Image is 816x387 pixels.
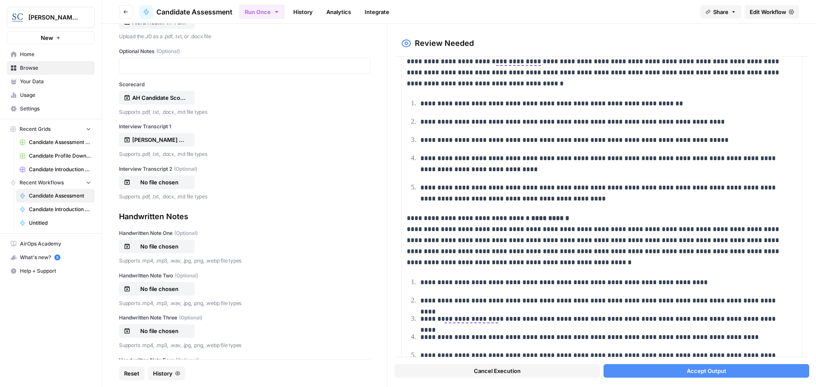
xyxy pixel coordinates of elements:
[29,192,91,200] span: Candidate Assessment
[700,5,741,19] button: Share
[119,150,370,158] p: Supports .pdf, .txt, .docx, .md file types
[132,178,187,186] p: No file chosen
[119,299,370,308] p: Supports .mp4, .mp3, .wav, .jpg, .png, .webp file types
[360,5,394,19] a: Integrate
[7,88,95,102] a: Usage
[16,149,95,163] a: Candidate Profile Download Sheet
[119,175,195,189] button: No file chosen
[239,5,285,19] button: Run Once
[119,108,370,116] p: Supports .pdf, .txt, .docx, .md file types
[16,189,95,203] a: Candidate Assessment
[119,314,370,322] label: Handwritten Note Three
[132,93,187,102] p: AH Candidate Scorecard blank.docx
[20,51,91,58] span: Home
[28,13,80,22] span: [PERSON_NAME] [GEOGRAPHIC_DATA]
[119,48,370,55] label: Optional Notes
[41,34,53,42] span: New
[29,166,91,173] span: Candidate Introduction Download Sheet
[156,7,232,17] span: Candidate Assessment
[119,133,195,147] button: [PERSON_NAME] position at BCBCeliminated DSNP in [GEOGRAPHIC_DATA] [GEOGRAPHIC_DATA]docx
[16,203,95,216] a: Candidate Introduction and Profile
[156,48,180,55] span: (Optional)
[20,78,91,85] span: Your Data
[474,367,521,375] span: Cancel Execution
[713,8,728,16] span: Share
[119,272,370,280] label: Handwritten Note Two
[153,369,173,378] span: History
[119,341,370,350] p: Supports .mp4, .mp3, .wav, .jpg, .png, .webp file types
[132,327,187,335] p: No file chosen
[7,123,95,136] button: Recent Grids
[29,219,91,227] span: Untitled
[119,91,195,105] button: AH Candidate Scorecard blank.docx
[29,138,91,146] span: Candidate Assessment Download Sheet
[54,254,60,260] a: 5
[20,240,91,248] span: AirOps Academy
[603,364,809,378] button: Accept Output
[119,192,370,201] p: Supports .pdf, .txt, .docx, .md file types
[119,211,370,223] div: Handwritten Notes
[7,7,95,28] button: Workspace: Stanton Chase Nashville
[7,102,95,116] a: Settings
[687,367,726,375] span: Accept Output
[288,5,318,19] a: History
[20,91,91,99] span: Usage
[7,75,95,88] a: Your Data
[7,48,95,61] a: Home
[20,105,91,113] span: Settings
[16,163,95,176] a: Candidate Introduction Download Sheet
[56,255,58,260] text: 5
[132,285,187,293] p: No file chosen
[119,81,370,88] label: Scorecard
[176,356,199,364] span: (Optional)
[415,37,474,49] h2: Review Needed
[124,369,139,378] span: Reset
[750,8,786,16] span: Edit Workflow
[119,282,195,296] button: No file chosen
[7,237,95,251] a: AirOps Academy
[16,216,95,230] a: Untitled
[139,5,232,19] a: Candidate Assessment
[20,267,91,275] span: Help + Support
[132,136,187,144] p: [PERSON_NAME] position at BCBCeliminated DSNP in [GEOGRAPHIC_DATA] [GEOGRAPHIC_DATA]docx
[179,314,202,322] span: (Optional)
[119,356,370,364] label: Handwritten Note Four
[7,176,95,189] button: Recent Workflows
[20,125,51,133] span: Recent Grids
[20,179,64,186] span: Recent Workflows
[10,10,25,25] img: Stanton Chase Nashville Logo
[7,61,95,75] a: Browse
[119,257,370,265] p: Supports .mp4, .mp3, .wav, .jpg, .png, .webp file types
[16,136,95,149] a: Candidate Assessment Download Sheet
[321,5,356,19] a: Analytics
[175,272,198,280] span: (Optional)
[174,229,198,237] span: (Optional)
[119,324,195,338] button: No file chosen
[119,165,370,173] label: Interview Transcript 2
[7,251,94,264] div: What's new?
[119,32,370,41] p: Upload the JD as a .pdf, .txt, or .docx file
[29,152,91,160] span: Candidate Profile Download Sheet
[7,31,95,44] button: New
[132,242,187,251] p: No file chosen
[174,165,197,173] span: (Optional)
[119,123,370,130] label: Interview Transcript 1
[119,240,195,253] button: No file chosen
[148,367,185,380] button: History
[119,367,144,380] button: Reset
[29,206,91,213] span: Candidate Introduction and Profile
[394,364,600,378] button: Cancel Execution
[745,5,799,19] a: Edit Workflow
[119,229,370,237] label: Handwritten Note One
[20,64,91,72] span: Browse
[7,264,95,278] button: Help + Support
[7,251,95,264] button: What's new? 5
